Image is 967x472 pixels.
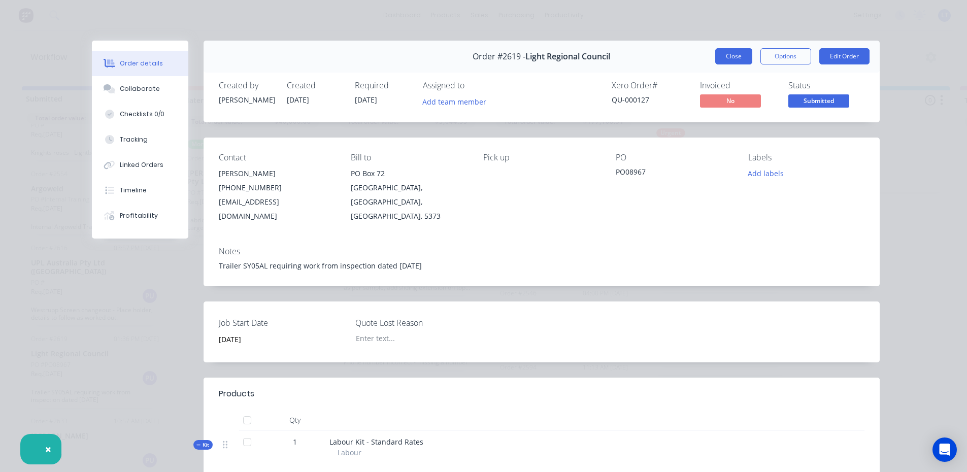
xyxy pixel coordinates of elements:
span: Order #2619 - [473,52,525,61]
div: Xero Order # [612,81,688,90]
div: Notes [219,247,864,256]
div: [PERSON_NAME][PHONE_NUMBER][EMAIL_ADDRESS][DOMAIN_NAME] [219,166,335,223]
div: Collaborate [120,84,160,93]
button: Submitted [788,94,849,110]
span: No [700,94,761,107]
div: [PERSON_NAME] [219,94,275,105]
div: Qty [264,410,325,430]
span: Labour [338,447,361,458]
div: PO Box 72 [351,166,467,181]
div: Trailer SY05AL requiring work from inspection dated [DATE] [219,260,864,271]
button: Timeline [92,178,188,203]
div: Contact [219,153,335,162]
button: Tracking [92,127,188,152]
button: Linked Orders [92,152,188,178]
div: [PHONE_NUMBER] [219,181,335,195]
div: Kit [193,440,213,450]
span: Light Regional Council [525,52,610,61]
button: Add team member [417,94,491,108]
div: Bill to [351,153,467,162]
span: × [45,442,51,456]
label: Job Start Date [219,317,346,329]
div: Timeline [120,186,147,195]
div: Pick up [483,153,599,162]
div: PO Box 72[GEOGRAPHIC_DATA], [GEOGRAPHIC_DATA], [GEOGRAPHIC_DATA], 5373 [351,166,467,223]
span: 1 [293,436,297,447]
div: [PERSON_NAME] [219,166,335,181]
span: Labour Kit - Standard Rates [329,437,423,447]
div: Created [287,81,343,90]
span: Kit [196,441,210,449]
div: Invoiced [700,81,776,90]
button: Checklists 0/0 [92,102,188,127]
div: Tracking [120,135,148,144]
button: Profitability [92,203,188,228]
span: [DATE] [287,95,309,105]
button: Order details [92,51,188,76]
div: Assigned to [423,81,524,90]
div: Products [219,388,254,400]
span: [DATE] [355,95,377,105]
button: Close [35,437,61,461]
div: Labels [748,153,864,162]
div: [GEOGRAPHIC_DATA], [GEOGRAPHIC_DATA], [GEOGRAPHIC_DATA], 5373 [351,181,467,223]
div: Order details [120,59,163,68]
div: Linked Orders [120,160,163,170]
button: Edit Order [819,48,870,64]
div: Required [355,81,411,90]
div: PO [616,153,732,162]
button: Options [760,48,811,64]
div: Status [788,81,864,90]
button: Close [715,48,752,64]
div: Open Intercom Messenger [932,437,957,462]
label: Quote Lost Reason [355,317,482,329]
div: Checklists 0/0 [120,110,164,119]
button: Add team member [423,94,492,108]
input: Enter date [212,331,338,347]
button: Add labels [743,166,789,180]
div: Profitability [120,211,158,220]
span: Submitted [788,94,849,107]
div: [EMAIL_ADDRESS][DOMAIN_NAME] [219,195,335,223]
div: PO08967 [616,166,732,181]
div: QU-000127 [612,94,688,105]
div: Created by [219,81,275,90]
button: Collaborate [92,76,188,102]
